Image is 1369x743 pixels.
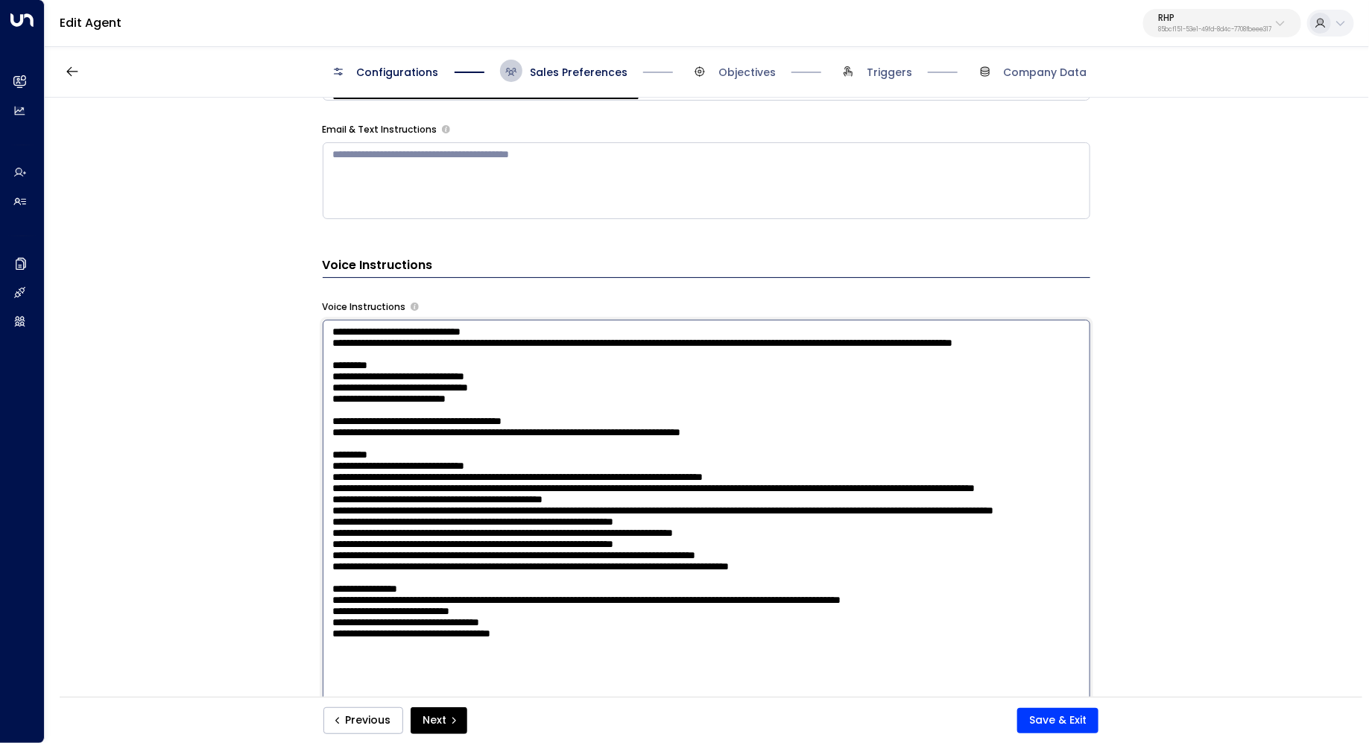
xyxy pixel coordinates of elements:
label: Email & Text Instructions [323,123,437,136]
button: Next [411,707,467,734]
button: Provide specific instructions for phone conversations, such as tone, pacing, information to empha... [411,303,419,311]
button: Provide any specific instructions you want the agent to follow only when responding to leads via ... [442,125,450,133]
button: Save & Exit [1017,708,1098,733]
button: RHP85bcf151-53e1-49fd-8d4c-7708fbeee317 [1143,9,1301,37]
label: Voice Instructions [323,300,406,314]
span: Objectives [718,65,776,80]
span: Sales Preferences [530,65,627,80]
span: Triggers [867,65,912,80]
h3: Voice Instructions [323,256,1090,278]
a: Edit Agent [60,14,121,31]
p: RHP [1158,13,1271,22]
span: Configurations [357,65,439,80]
span: Company Data [1004,65,1087,80]
button: Previous [323,707,403,734]
p: 85bcf151-53e1-49fd-8d4c-7708fbeee317 [1158,27,1271,33]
